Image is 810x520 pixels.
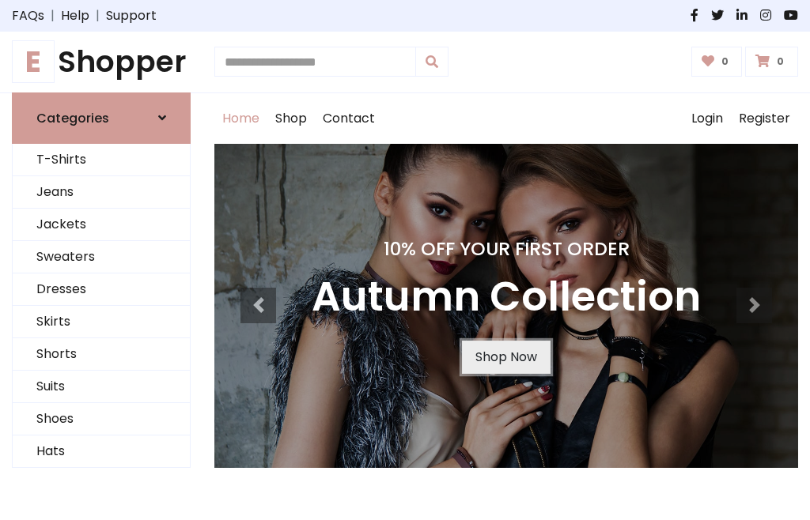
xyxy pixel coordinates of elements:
[13,273,190,306] a: Dresses
[717,55,732,69] span: 0
[312,273,701,322] h3: Autumn Collection
[462,341,551,374] a: Shop Now
[13,144,190,176] a: T-Shirts
[106,6,157,25] a: Support
[315,93,383,144] a: Contact
[13,371,190,403] a: Suits
[12,6,44,25] a: FAQs
[683,93,731,144] a: Login
[731,93,798,144] a: Register
[267,93,315,144] a: Shop
[12,44,191,80] a: EShopper
[13,338,190,371] a: Shorts
[13,306,190,338] a: Skirts
[44,6,61,25] span: |
[13,241,190,273] a: Sweaters
[312,238,701,260] h4: 10% Off Your First Order
[36,111,109,126] h6: Categories
[13,209,190,241] a: Jackets
[12,92,191,144] a: Categories
[13,403,190,435] a: Shoes
[214,93,267,144] a: Home
[61,6,89,25] a: Help
[89,6,106,25] span: |
[13,435,190,468] a: Hats
[691,47,743,77] a: 0
[12,40,55,83] span: E
[773,55,788,69] span: 0
[12,44,191,80] h1: Shopper
[13,176,190,209] a: Jeans
[745,47,798,77] a: 0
